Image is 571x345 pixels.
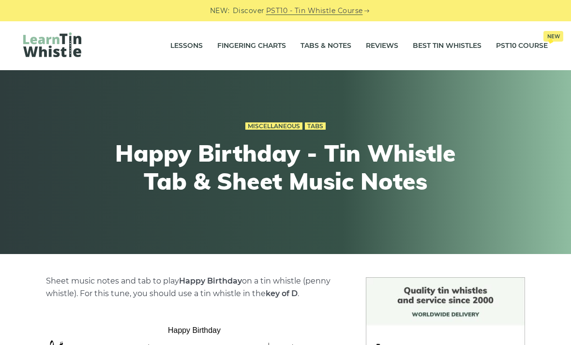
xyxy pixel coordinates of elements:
[366,34,398,58] a: Reviews
[305,122,326,130] a: Tabs
[266,289,298,298] strong: key of D
[170,34,203,58] a: Lessons
[23,32,81,57] img: LearnTinWhistle.com
[413,34,481,58] a: Best Tin Whistles
[46,275,342,300] p: Sheet music notes and tab to play on a tin whistle (penny whistle). For this tune, you should use...
[179,276,242,285] strong: Happy Birthday
[245,122,302,130] a: Miscellaneous
[496,34,548,58] a: PST10 CourseNew
[107,139,464,195] h1: Happy Birthday - Tin Whistle Tab & Sheet Music Notes
[543,31,563,42] span: New
[301,34,351,58] a: Tabs & Notes
[217,34,286,58] a: Fingering Charts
